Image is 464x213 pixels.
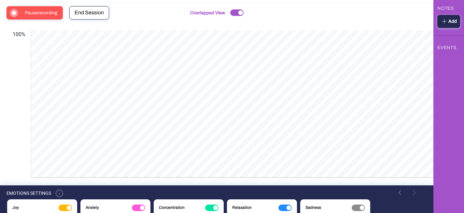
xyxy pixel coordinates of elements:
[238,10,243,15] img: ellipse.png
[140,206,145,210] img: ellipse.png
[437,43,456,53] div: EVENTS
[55,189,64,198] img: information.png
[7,6,63,20] button: Pauserecording
[86,205,99,210] div: Anxiety
[69,6,109,20] button: End Session
[159,205,185,210] div: Concentration
[413,190,416,195] img: white_right_arrow.png
[75,10,104,15] span: End Session
[437,15,460,28] button: Add
[25,10,38,15] span: Pause
[25,7,61,19] span: recording
[188,6,246,20] button: Overlapped View
[360,206,364,210] img: ellipse.png
[232,205,252,210] div: Relaxation
[439,17,458,25] div: Add
[399,190,401,195] img: white_left_arrow.png
[213,206,218,210] img: ellipse.png
[437,3,454,15] div: NOTES
[8,9,18,17] img: recording_icon.png
[67,206,71,210] img: ellipse.png
[441,17,448,25] img: plus_sign.png
[305,205,321,210] div: Sadness
[7,190,51,198] div: EMOTIONS SETTINGS
[287,206,291,210] img: ellipse.png
[12,205,19,210] div: Joy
